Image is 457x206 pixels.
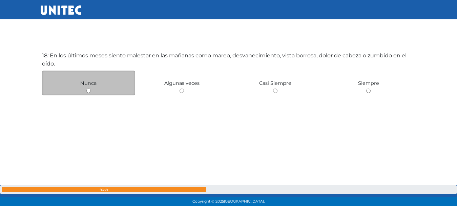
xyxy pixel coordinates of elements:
div: 45% [2,187,206,192]
span: Casi Siempre [259,80,291,86]
label: 18: En los últimos meses siento malestar en las mañanas como mareo, desvanecimiento, vista borros... [42,52,415,68]
span: Siempre [358,80,379,86]
img: UNITEC [41,5,81,15]
span: Algunas veces [164,80,200,86]
span: Nunca [80,80,97,86]
span: [GEOGRAPHIC_DATA]. [224,199,265,204]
